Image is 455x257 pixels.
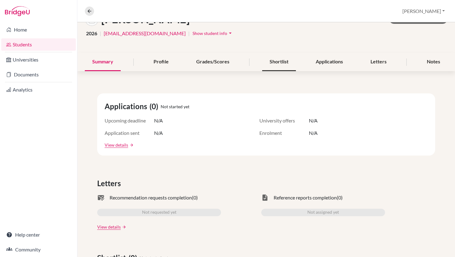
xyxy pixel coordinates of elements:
[5,6,30,16] img: Bridge-U
[1,24,76,36] a: Home
[161,103,189,110] span: Not started yet
[309,117,318,124] span: N/A
[97,224,121,230] a: View details
[192,28,234,38] button: Show student infoarrow_drop_down
[262,53,296,71] div: Shortlist
[274,194,337,201] span: Reference reports completion
[146,53,176,71] div: Profile
[149,101,161,112] span: (0)
[307,209,339,216] span: Not assigned yet
[154,117,163,124] span: N/A
[259,129,309,137] span: Enrolment
[1,38,76,51] a: Students
[400,5,448,17] button: [PERSON_NAME]
[105,142,128,148] a: View details
[1,84,76,96] a: Analytics
[105,129,154,137] span: Application sent
[192,194,198,201] span: (0)
[97,194,105,201] span: mark_email_read
[142,209,176,216] span: Not requested yet
[227,30,233,36] i: arrow_drop_down
[1,54,76,66] a: Universities
[121,225,126,229] a: arrow_forward
[1,68,76,81] a: Documents
[309,129,318,137] span: N/A
[104,30,186,37] a: [EMAIL_ADDRESS][DOMAIN_NAME]
[261,194,269,201] span: task
[193,31,227,36] span: Show student info
[1,243,76,256] a: Community
[97,178,123,189] span: Letters
[419,53,448,71] div: Notes
[105,117,154,124] span: Upcoming deadline
[85,53,121,71] div: Summary
[128,143,134,147] a: arrow_forward
[259,117,309,124] span: University offers
[189,53,237,71] div: Grades/Scores
[100,30,101,37] span: |
[105,101,149,112] span: Applications
[1,229,76,241] a: Help center
[110,194,192,201] span: Recommendation requests completion
[308,53,350,71] div: Applications
[337,194,343,201] span: (0)
[154,129,163,137] span: N/A
[188,30,190,37] span: |
[86,30,97,37] span: 2026
[363,53,394,71] div: Letters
